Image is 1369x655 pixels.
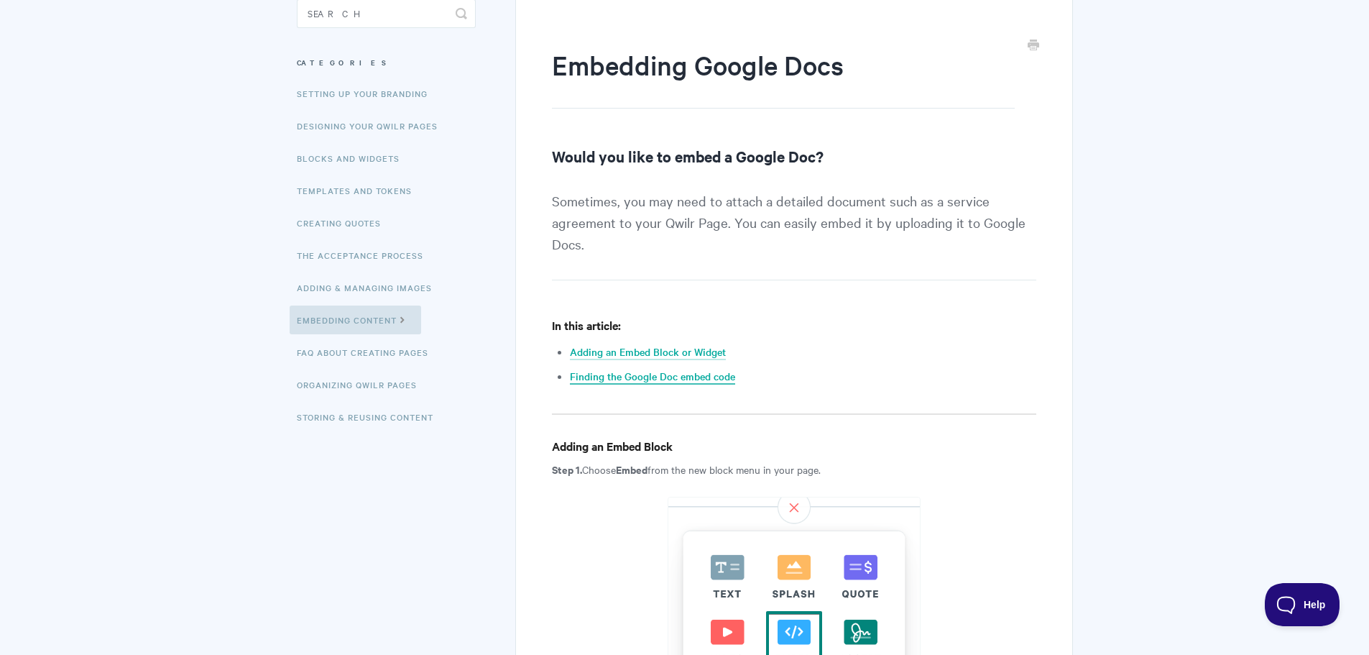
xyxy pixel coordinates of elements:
[297,79,438,108] a: Setting up your Branding
[1265,583,1340,626] iframe: Toggle Customer Support
[552,317,621,333] strong: In this article:
[297,50,476,75] h3: Categories
[552,462,582,477] strong: Step 1.
[552,437,1036,455] h4: Adding an Embed Block
[616,462,647,477] strong: Embed
[570,344,726,360] a: Adding an Embed Block or Widget
[297,273,443,302] a: Adding & Managing Images
[297,209,392,237] a: Creating Quotes
[552,47,1014,109] h1: Embedding Google Docs
[297,370,428,399] a: Organizing Qwilr Pages
[552,461,1036,478] p: Choose from the new block menu in your page.
[297,176,423,205] a: Templates and Tokens
[1028,38,1039,54] a: Print this Article
[552,190,1036,280] p: Sometimes, you may need to attach a detailed document such as a service agreement to your Qwilr P...
[297,338,439,367] a: FAQ About Creating Pages
[297,144,410,173] a: Blocks and Widgets
[297,403,444,431] a: Storing & Reusing Content
[297,241,434,270] a: The Acceptance Process
[570,369,735,385] a: Finding the Google Doc embed code
[290,306,421,334] a: Embedding Content
[297,111,448,140] a: Designing Your Qwilr Pages
[552,145,1036,168] h2: Would you like to embed a Google Doc?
